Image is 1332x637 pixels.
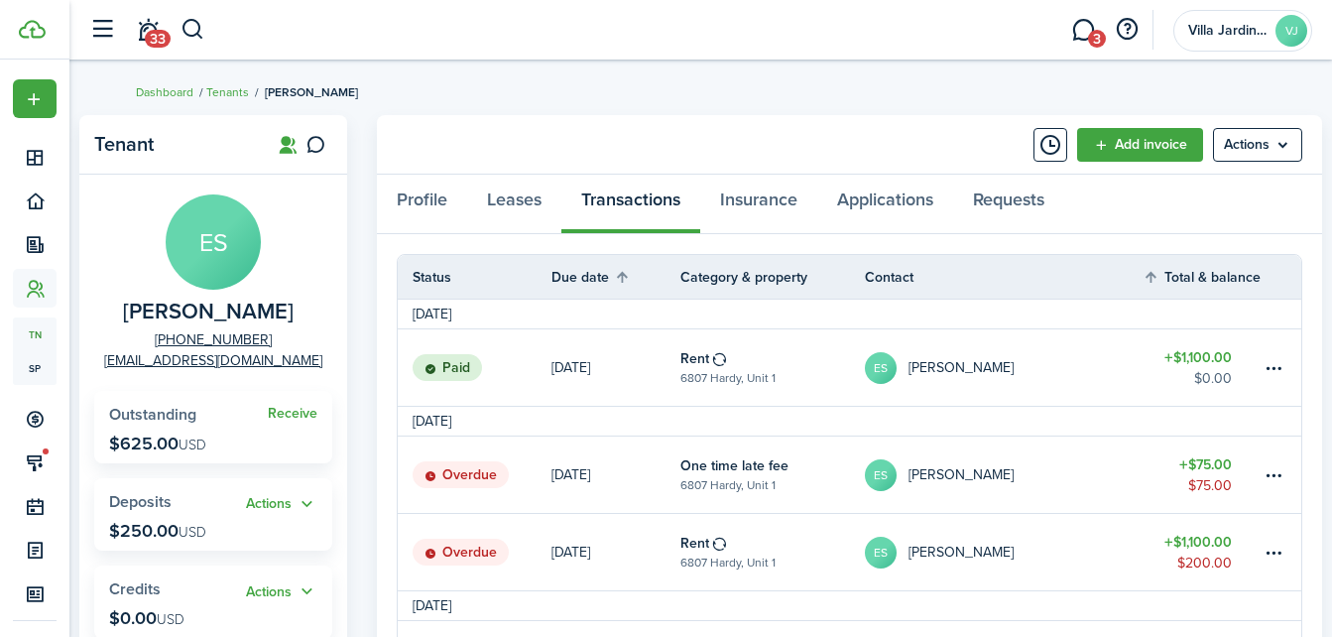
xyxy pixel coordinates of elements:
[700,175,817,234] a: Insurance
[1188,475,1232,496] table-amount-description: $75.00
[551,437,680,513] a: [DATE]
[246,580,317,603] button: Actions
[129,5,167,56] a: Notifications
[13,318,57,351] a: tn
[551,357,590,378] p: [DATE]
[1143,265,1262,289] th: Sort
[109,403,196,426] span: Outstanding
[865,459,897,491] avatar-text: ES
[908,360,1014,376] table-profile-info-text: [PERSON_NAME]
[908,545,1014,561] table-profile-info-text: [PERSON_NAME]
[398,437,551,513] a: Overdue
[1143,329,1262,406] a: $1,100.00$0.00
[246,493,317,516] button: Open menu
[413,461,509,489] status: Overdue
[398,267,551,288] th: Status
[246,493,317,516] button: Actions
[865,437,1143,513] a: ES[PERSON_NAME]
[551,514,680,590] a: [DATE]
[83,11,121,49] button: Open sidebar
[551,542,590,563] p: [DATE]
[109,434,206,453] p: $625.00
[680,476,776,494] table-subtitle: 6807 Hardy, Unit 1
[13,79,57,118] button: Open menu
[865,267,1143,288] th: Contact
[1077,128,1203,162] a: Add invoice
[1164,532,1232,553] table-amount-title: $1,100.00
[1194,368,1232,389] table-amount-description: $0.00
[155,329,272,350] a: [PHONE_NUMBER]
[398,304,466,324] td: [DATE]
[953,175,1064,234] a: Requests
[467,175,561,234] a: Leases
[551,464,590,485] p: [DATE]
[109,490,172,513] span: Deposits
[13,351,57,385] a: sp
[551,329,680,406] a: [DATE]
[398,411,466,432] td: [DATE]
[398,329,551,406] a: Paid
[680,369,776,387] table-subtitle: 6807 Hardy, Unit 1
[157,609,184,630] span: USD
[1143,437,1262,513] a: $75.00$75.00
[680,514,865,590] a: Rent6807 Hardy, Unit 1
[166,194,261,290] avatar-text: ES
[109,608,184,628] p: $0.00
[145,30,171,48] span: 33
[1088,30,1106,48] span: 3
[179,435,206,455] span: USD
[680,455,788,476] table-info-title: One time late fee
[1164,347,1232,368] table-amount-title: $1,100.00
[1179,454,1232,475] table-amount-title: $75.00
[1143,514,1262,590] a: $1,100.00$200.00
[398,595,466,616] td: [DATE]
[206,83,249,101] a: Tenants
[265,83,358,101] span: [PERSON_NAME]
[865,352,897,384] avatar-text: ES
[865,514,1143,590] a: ES[PERSON_NAME]
[1177,553,1232,573] table-amount-description: $200.00
[1110,13,1144,47] button: Open resource center
[377,175,467,234] a: Profile
[1275,15,1307,47] avatar-text: VJ
[1188,24,1268,38] span: Villa Jardines
[136,83,193,101] a: Dashboard
[680,267,865,288] th: Category & property
[680,348,709,369] table-info-title: Rent
[1064,5,1102,56] a: Messaging
[865,537,897,569] avatar-text: ES
[94,133,253,156] panel-main-title: Tenant
[398,514,551,590] a: Overdue
[104,350,322,371] a: [EMAIL_ADDRESS][DOMAIN_NAME]
[865,329,1143,406] a: ES[PERSON_NAME]
[19,20,46,39] img: TenantCloud
[908,467,1014,483] table-profile-info-text: [PERSON_NAME]
[123,300,294,324] span: Elizabeth Sargeant
[680,554,776,572] table-subtitle: 6807 Hardy, Unit 1
[413,354,482,382] status: Paid
[109,521,206,541] p: $250.00
[1213,128,1302,162] menu-btn: Actions
[268,406,317,422] a: Receive
[1213,128,1302,162] button: Open menu
[246,580,317,603] button: Open menu
[680,533,709,554] table-info-title: Rent
[1033,128,1067,162] button: Timeline
[817,175,953,234] a: Applications
[181,13,205,47] button: Search
[413,539,509,567] status: Overdue
[680,437,865,513] a: One time late fee6807 Hardy, Unit 1
[109,577,161,600] span: Credits
[680,329,865,406] a: Rent6807 Hardy, Unit 1
[551,265,680,289] th: Sort
[179,522,206,543] span: USD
